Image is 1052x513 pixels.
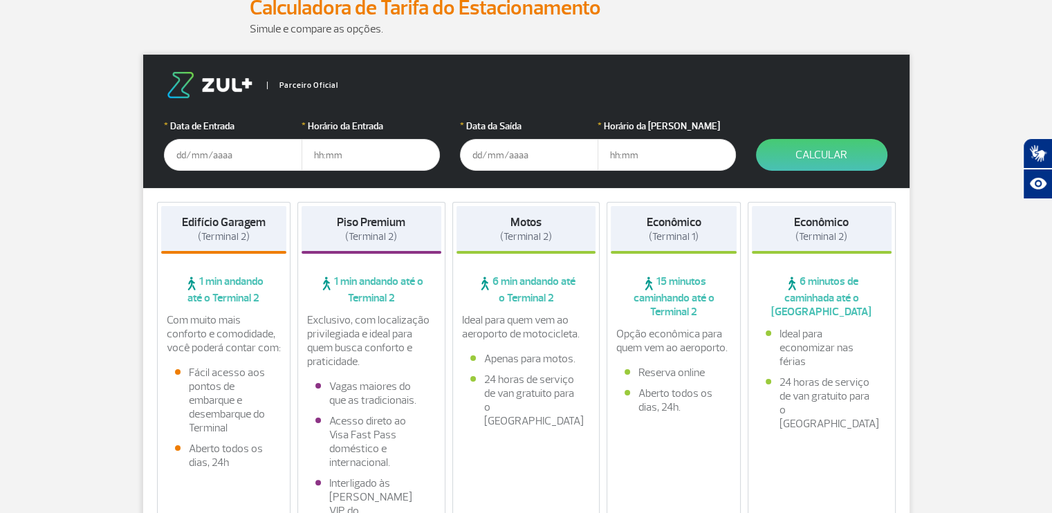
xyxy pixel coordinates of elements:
[167,313,282,355] p: Com muito mais conforto e comodidade, você poderá contar com:
[250,21,803,37] p: Simule e compare as opções.
[647,215,701,230] strong: Econômico
[611,274,737,319] span: 15 minutos caminhando até o Terminal 2
[766,327,878,369] li: Ideal para economizar nas férias
[649,230,699,243] span: (Terminal 1)
[460,139,598,171] input: dd/mm/aaaa
[616,327,731,355] p: Opção econômica para quem vem ao aeroporto.
[345,230,397,243] span: (Terminal 2)
[510,215,542,230] strong: Motos
[500,230,552,243] span: (Terminal 2)
[302,119,440,133] label: Horário da Entrada
[302,139,440,171] input: hh:mm
[794,215,849,230] strong: Econômico
[302,274,441,305] span: 1 min andando até o Terminal 2
[752,274,892,319] span: 6 minutos de caminhada até o [GEOGRAPHIC_DATA]
[267,82,338,89] span: Parceiro Oficial
[462,313,591,341] p: Ideal para quem vem ao aeroporto de motocicleta.
[598,119,736,133] label: Horário da [PERSON_NAME]
[315,414,427,469] li: Acesso direto ao Visa Fast Pass doméstico e internacional.
[766,375,878,431] li: 24 horas de serviço de van gratuito para o [GEOGRAPHIC_DATA]
[1023,138,1052,199] div: Plugin de acessibilidade da Hand Talk.
[456,274,596,305] span: 6 min andando até o Terminal 2
[161,274,287,305] span: 1 min andando até o Terminal 2
[164,119,302,133] label: Data de Entrada
[337,215,405,230] strong: Piso Premium
[460,119,598,133] label: Data da Saída
[598,139,736,171] input: hh:mm
[164,139,302,171] input: dd/mm/aaaa
[175,366,273,435] li: Fácil acesso aos pontos de embarque e desembarque do Terminal
[470,352,582,366] li: Apenas para motos.
[1023,138,1052,169] button: Abrir tradutor de língua de sinais.
[164,72,255,98] img: logo-zul.png
[198,230,250,243] span: (Terminal 2)
[756,139,887,171] button: Calcular
[625,386,723,414] li: Aberto todos os dias, 24h.
[795,230,847,243] span: (Terminal 2)
[625,366,723,380] li: Reserva online
[1023,169,1052,199] button: Abrir recursos assistivos.
[182,215,266,230] strong: Edifício Garagem
[470,373,582,428] li: 24 horas de serviço de van gratuito para o [GEOGRAPHIC_DATA]
[315,380,427,407] li: Vagas maiores do que as tradicionais.
[175,442,273,469] li: Aberto todos os dias, 24h
[307,313,436,369] p: Exclusivo, com localização privilegiada e ideal para quem busca conforto e praticidade.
